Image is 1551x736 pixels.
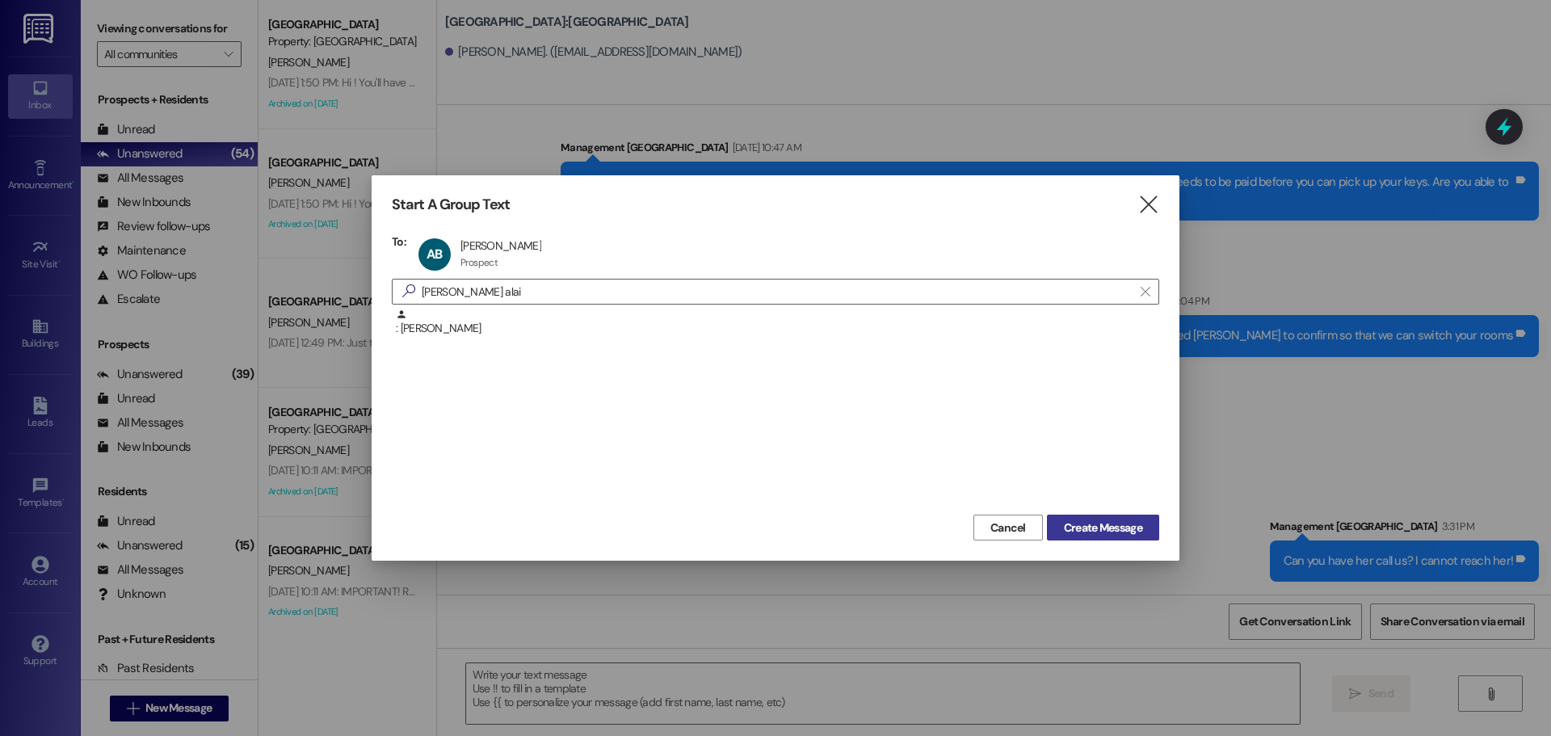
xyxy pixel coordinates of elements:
div: [PERSON_NAME] [460,238,541,253]
i:  [396,283,422,300]
button: Cancel [973,515,1043,540]
h3: Start A Group Text [392,196,510,214]
div: : [PERSON_NAME] [392,309,1159,349]
input: Search for any contact or apartment [422,280,1133,303]
i:  [1137,196,1159,213]
div: Prospect [460,256,498,269]
button: Clear text [1133,280,1158,304]
i:  [1141,285,1150,298]
span: Cancel [990,519,1026,536]
div: : [PERSON_NAME] [396,309,1159,337]
span: Create Message [1064,519,1142,536]
span: AB [427,246,442,263]
button: Create Message [1047,515,1159,540]
h3: To: [392,234,406,249]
